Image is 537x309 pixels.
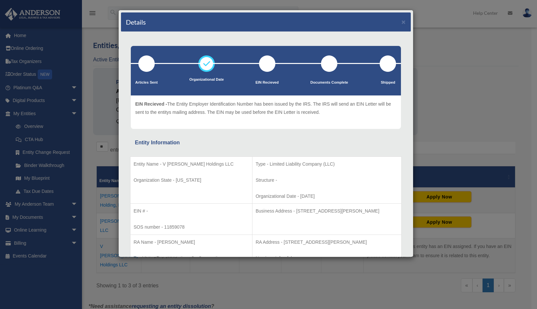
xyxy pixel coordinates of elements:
p: SOS number - 11859078 [134,223,249,231]
p: Tax Matter Representative - S - Corporation [134,254,249,262]
p: Articles Sent [135,79,158,86]
p: Organizational Date - [DATE] [256,192,398,200]
p: RA Address - [STREET_ADDRESS][PERSON_NAME] [256,238,398,246]
p: EIN # - [134,207,249,215]
p: Organization State - [US_STATE] [134,176,249,184]
p: Structure - [256,176,398,184]
p: RA Name - [PERSON_NAME] [134,238,249,246]
p: Organizational Date [189,76,224,83]
p: Nominee Info - false [256,254,398,262]
div: Entity Information [135,138,397,147]
p: Shipped [380,79,396,86]
p: EIN Recieved [255,79,279,86]
p: Business Address - [STREET_ADDRESS][PERSON_NAME] [256,207,398,215]
p: Entity Name - V [PERSON_NAME] Holdings LLC [134,160,249,168]
p: Documents Complete [310,79,348,86]
p: The Entity Employer Identification Number has been issued by the IRS. The IRS will send an EIN Le... [135,100,396,116]
h4: Details [126,17,146,27]
span: EIN Recieved - [135,101,167,107]
button: × [402,18,406,25]
p: Type - Limited Liability Company (LLC) [256,160,398,168]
